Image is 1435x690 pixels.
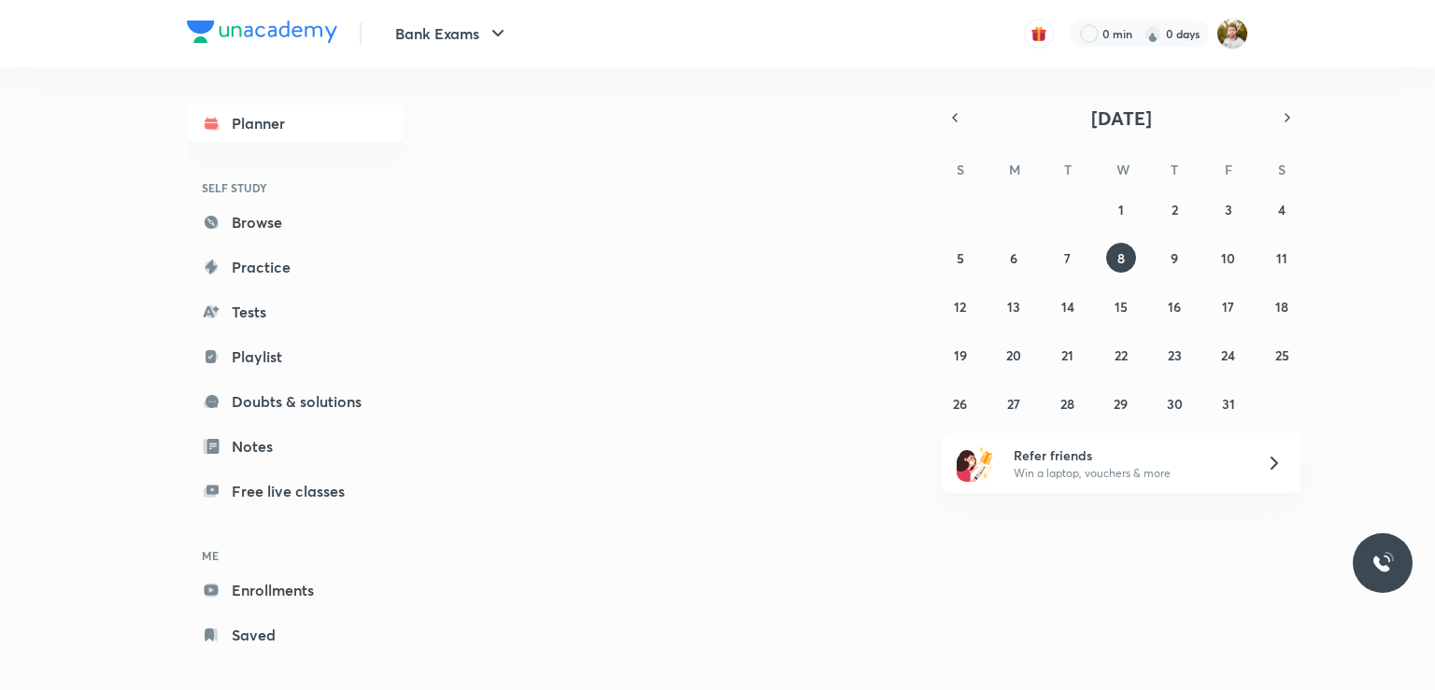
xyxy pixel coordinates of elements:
abbr: October 24, 2025 [1221,346,1235,364]
a: Doubts & solutions [187,383,404,420]
img: ttu [1371,552,1394,574]
button: October 12, 2025 [945,291,975,321]
abbr: Sunday [957,161,964,178]
abbr: Friday [1225,161,1232,178]
abbr: Wednesday [1116,161,1130,178]
abbr: October 27, 2025 [1007,395,1020,413]
img: referral [957,444,994,482]
button: October 17, 2025 [1214,291,1243,321]
abbr: October 6, 2025 [1010,249,1017,267]
abbr: October 13, 2025 [1007,298,1020,316]
button: October 16, 2025 [1159,291,1189,321]
a: Tests [187,293,404,331]
a: Enrollments [187,571,404,609]
button: October 1, 2025 [1106,194,1136,224]
abbr: October 21, 2025 [1061,346,1073,364]
h6: SELF STUDY [187,172,404,204]
abbr: October 3, 2025 [1225,201,1232,218]
abbr: October 14, 2025 [1061,298,1074,316]
abbr: October 7, 2025 [1064,249,1071,267]
button: [DATE] [968,105,1274,131]
button: October 25, 2025 [1267,340,1297,370]
abbr: October 23, 2025 [1168,346,1182,364]
abbr: October 15, 2025 [1115,298,1128,316]
button: October 14, 2025 [1053,291,1083,321]
button: October 20, 2025 [999,340,1029,370]
button: October 30, 2025 [1159,388,1189,418]
abbr: October 12, 2025 [954,298,966,316]
button: October 7, 2025 [1053,243,1083,273]
button: October 24, 2025 [1214,340,1243,370]
abbr: October 19, 2025 [954,346,967,364]
button: October 22, 2025 [1106,340,1136,370]
abbr: October 4, 2025 [1278,201,1286,218]
abbr: Saturday [1278,161,1286,178]
abbr: Thursday [1171,161,1178,178]
abbr: October 20, 2025 [1006,346,1021,364]
p: Win a laptop, vouchers & more [1014,465,1243,482]
a: Notes [187,428,404,465]
button: October 4, 2025 [1267,194,1297,224]
button: October 8, 2025 [1106,243,1136,273]
button: October 23, 2025 [1159,340,1189,370]
button: October 2, 2025 [1159,194,1189,224]
span: [DATE] [1091,106,1152,131]
a: Saved [187,616,404,654]
h6: ME [187,540,404,571]
button: avatar [1024,19,1054,49]
abbr: October 11, 2025 [1276,249,1287,267]
a: Planner [187,105,404,142]
img: Avirup Das [1216,18,1248,49]
a: Company Logo [187,21,337,48]
img: Company Logo [187,21,337,43]
button: October 10, 2025 [1214,243,1243,273]
button: October 27, 2025 [999,388,1029,418]
abbr: October 2, 2025 [1172,201,1178,218]
button: Bank Exams [384,15,520,52]
abbr: October 8, 2025 [1117,249,1125,267]
abbr: October 30, 2025 [1167,395,1183,413]
abbr: October 9, 2025 [1171,249,1178,267]
abbr: October 18, 2025 [1275,298,1288,316]
abbr: October 1, 2025 [1118,201,1124,218]
abbr: October 5, 2025 [957,249,964,267]
button: October 5, 2025 [945,243,975,273]
a: Browse [187,204,404,241]
abbr: October 16, 2025 [1168,298,1181,316]
abbr: October 10, 2025 [1221,249,1235,267]
h6: Refer friends [1014,445,1243,465]
abbr: Tuesday [1064,161,1072,178]
button: October 11, 2025 [1267,243,1297,273]
button: October 6, 2025 [999,243,1029,273]
button: October 31, 2025 [1214,388,1243,418]
abbr: October 26, 2025 [953,395,967,413]
button: October 3, 2025 [1214,194,1243,224]
button: October 26, 2025 [945,388,975,418]
img: avatar [1030,25,1047,42]
abbr: October 31, 2025 [1222,395,1235,413]
a: Playlist [187,338,404,375]
button: October 15, 2025 [1106,291,1136,321]
button: October 19, 2025 [945,340,975,370]
button: October 28, 2025 [1053,388,1083,418]
abbr: October 25, 2025 [1275,346,1289,364]
button: October 21, 2025 [1053,340,1083,370]
button: October 13, 2025 [999,291,1029,321]
button: October 29, 2025 [1106,388,1136,418]
abbr: October 29, 2025 [1114,395,1128,413]
abbr: October 22, 2025 [1115,346,1128,364]
abbr: October 17, 2025 [1222,298,1234,316]
button: October 18, 2025 [1267,291,1297,321]
a: Practice [187,248,404,286]
abbr: Monday [1009,161,1020,178]
abbr: October 28, 2025 [1060,395,1074,413]
a: Free live classes [187,472,404,510]
img: streak [1144,24,1162,43]
button: October 9, 2025 [1159,243,1189,273]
